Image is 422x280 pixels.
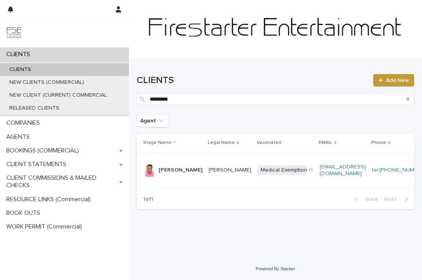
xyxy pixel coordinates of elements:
[3,79,90,86] p: NEW CLIENTS (COMMERCIAL)
[208,138,235,147] p: Legal Name
[6,25,22,41] img: 9JgRvJ3ETPGCJDhvPVA5
[308,168,313,172] span: + 1
[3,51,36,58] p: CLIENTS
[3,133,36,141] p: AGENTS
[371,138,386,147] p: Phone
[319,138,332,147] p: EMAIL
[3,161,73,168] p: CLIENT STATEMENTS
[384,197,401,202] span: Next
[137,75,368,86] h1: CLIENTS
[257,138,281,147] p: Vaccinated
[373,74,414,87] a: Add New
[3,174,119,189] p: CLIENT COMMISSIONS & MAILED CHECKS
[3,209,46,217] p: BOOK OUTS
[137,190,160,209] p: 1 of 1
[137,93,414,105] input: Search
[209,167,251,174] p: [PERSON_NAME]
[381,196,414,203] button: Next
[3,223,88,230] p: WORK PERMIT (Commercial)
[3,66,38,73] p: CLIENTS
[3,119,46,127] p: COMPANIES
[137,115,169,127] button: Agent
[3,147,85,154] p: BOOKINGS (COMMERCIAL)
[3,105,66,112] p: RELEASED CLIENTS
[3,92,113,99] p: NEW CLIENT (CURRENT) COMMERCIAL
[143,138,172,147] p: Stage Name
[159,167,202,174] p: [PERSON_NAME]
[361,197,378,202] span: Back
[256,266,295,271] a: Powered By Stacker
[3,196,97,203] p: RESOURCE LINKS (Commercial)
[320,164,366,176] a: [EMAIL_ADDRESS][DOMAIN_NAME]
[386,78,409,83] span: Add New
[348,196,381,203] button: Back
[257,165,310,175] span: Medical Exemption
